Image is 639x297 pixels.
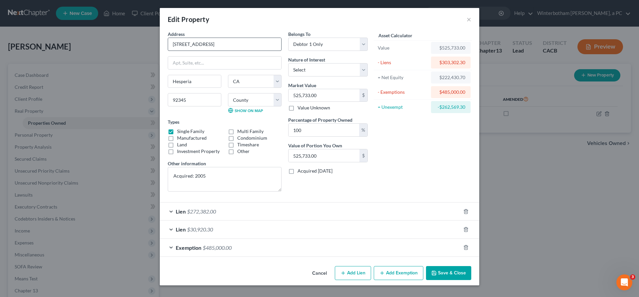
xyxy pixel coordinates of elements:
[288,142,342,149] label: Value of Portion You Own
[335,266,371,280] button: Add Lien
[616,274,632,290] iframe: Intercom live chat
[288,82,316,89] label: Market Value
[176,226,186,232] span: Lien
[378,89,428,95] div: - Exemptions
[630,274,635,280] span: 3
[436,89,465,95] div: $485,000.00
[374,266,423,280] button: Add Exemption
[436,104,465,110] div: -$262,569.30
[168,118,179,125] label: Types
[168,57,281,69] input: Apt, Suite, etc...
[168,31,185,37] span: Address
[177,141,187,148] label: Land
[288,31,311,37] span: Belongs To
[359,89,367,102] div: $
[289,124,359,136] input: 0.00
[378,59,428,66] div: - Liens
[237,135,267,141] label: Condominium
[168,160,206,167] label: Other information
[237,128,264,135] label: Multi Family
[168,75,221,88] input: Enter city...
[289,89,359,102] input: 0.00
[176,244,201,251] span: Exemption
[177,135,207,141] label: Manufactured
[176,208,186,215] span: Lien
[298,168,332,174] label: Acquired [DATE]
[288,116,352,123] label: Percentage of Property Owned
[187,208,216,215] span: $272,382.00
[378,74,428,81] div: = Net Equity
[177,128,204,135] label: Single Family
[177,148,220,155] label: Investment Property
[378,32,412,39] label: Asset Calculator
[359,149,367,162] div: $
[426,266,471,280] button: Save & Close
[359,124,367,136] div: %
[298,104,330,111] label: Value Unknown
[237,148,250,155] label: Other
[203,244,232,251] span: $485,000.00
[378,104,428,110] div: = Unexempt
[378,45,428,51] div: Value
[307,267,332,280] button: Cancel
[228,108,263,113] a: Show on Map
[436,74,465,81] div: $222,430.70
[436,45,465,51] div: $525,733.00
[467,15,471,23] button: ×
[289,149,359,162] input: 0.00
[237,141,259,148] label: Timeshare
[187,226,213,232] span: $30,920.30
[168,93,221,106] input: Enter zip...
[168,15,209,24] div: Edit Property
[168,38,281,51] input: Enter address...
[436,59,465,66] div: $303,302.30
[288,56,325,63] label: Nature of Interest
